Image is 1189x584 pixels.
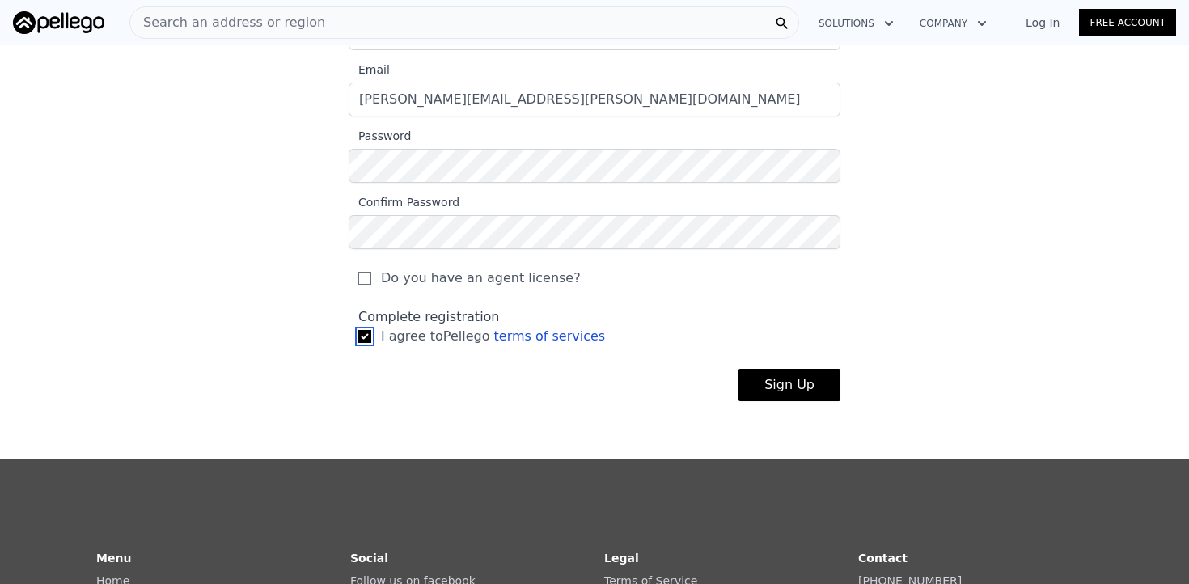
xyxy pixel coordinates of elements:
button: Sign Up [738,369,840,401]
span: Confirm Password [349,196,459,209]
button: Solutions [806,9,907,38]
input: I agree toPellego terms of services [358,330,371,343]
strong: Menu [96,552,131,565]
a: terms of services [494,328,606,344]
a: Free Account [1079,9,1176,36]
strong: Social [350,552,388,565]
strong: Legal [604,552,639,565]
span: Complete registration [358,309,500,324]
img: Pellego [13,11,104,34]
span: Password [349,129,411,142]
button: Company [907,9,1000,38]
strong: Contact [858,552,908,565]
span: I agree to Pellego [381,327,605,346]
span: Email [349,63,390,76]
span: Do you have an agent license? [381,269,581,288]
input: Do you have an agent license? [358,272,371,285]
input: Password [349,149,840,183]
a: Log In [1006,15,1079,31]
span: Search an address or region [130,13,325,32]
input: Confirm Password [349,215,840,249]
input: Email [349,83,840,116]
